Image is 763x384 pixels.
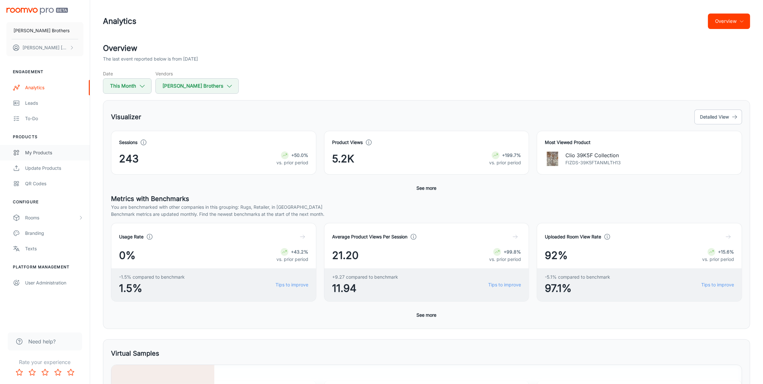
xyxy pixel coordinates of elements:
[25,100,83,107] div: Leads
[545,274,610,281] span: -5.1% compared to benchmark
[119,233,144,240] h4: Usage Rate
[103,55,198,62] p: The last event reported below is from [DATE]
[119,139,137,146] h4: Sessions
[25,84,83,91] div: Analytics
[5,358,85,366] p: Rate your experience
[276,256,308,263] p: vs. prior period
[119,274,185,281] span: -1.5% compared to benchmark
[155,70,239,77] h5: Vendors
[545,151,560,167] img: Clio 39K5F Collection
[25,149,83,156] div: My Products
[718,249,734,254] strong: +15.6%
[276,159,308,166] p: vs. prior period
[111,211,742,218] p: Benchmark metrics are updated monthly. Find the newest benchmarks at the start of the next month.
[332,233,407,240] h4: Average Product Views Per Session
[694,110,742,124] button: Detailed View
[111,349,159,358] h5: Virtual Samples
[13,366,26,379] button: Rate 1 star
[545,281,610,296] span: 97.1%
[414,309,439,321] button: See more
[565,159,621,166] p: FIZDS-39K5FTANMLTH13
[701,281,734,288] a: Tips to improve
[489,159,521,166] p: vs. prior period
[291,152,308,158] strong: +50.0%
[488,281,521,288] a: Tips to improve
[26,366,39,379] button: Rate 2 star
[545,139,734,146] h4: Most Viewed Product
[51,366,64,379] button: Rate 4 star
[103,78,152,94] button: This Month
[111,112,141,122] h5: Visualizer
[6,8,68,14] img: Roomvo PRO Beta
[25,214,78,221] div: Rooms
[103,15,136,27] h1: Analytics
[25,180,83,187] div: QR Codes
[332,151,354,167] span: 5.2K
[332,248,358,263] span: 21.20
[545,248,568,263] span: 92%
[119,281,185,296] span: 1.5%
[6,22,83,39] button: [PERSON_NAME] Brothers
[64,366,77,379] button: Rate 5 star
[25,245,83,252] div: Texts
[25,165,83,172] div: Update Products
[119,151,139,167] span: 243
[25,115,83,122] div: To-do
[414,182,439,194] button: See more
[332,281,398,296] span: 11.94
[702,256,734,263] p: vs. prior period
[332,274,398,281] span: +9.27 compared to benchmark
[103,43,750,54] h2: Overview
[25,279,83,286] div: User Administration
[502,152,521,158] strong: +199.7%
[489,256,521,263] p: vs. prior period
[111,204,742,211] p: You are benchmarked with other companies in this grouping: Rugs, Retailer, in [GEOGRAPHIC_DATA]
[708,14,750,29] button: Overview
[332,139,363,146] h4: Product Views
[119,248,135,263] span: 0%
[23,44,68,51] p: [PERSON_NAME] [PERSON_NAME]
[545,233,601,240] h4: Uploaded Room View Rate
[155,78,239,94] button: [PERSON_NAME] Brothers
[39,366,51,379] button: Rate 3 star
[504,249,521,254] strong: +99.8%
[28,338,56,345] span: Need help?
[111,194,742,204] h5: Metrics with Benchmarks
[565,151,621,159] p: Clio 39K5F Collection
[103,70,152,77] h5: Date
[6,39,83,56] button: [PERSON_NAME] [PERSON_NAME]
[14,27,70,34] p: [PERSON_NAME] Brothers
[25,230,83,237] div: Branding
[291,249,308,254] strong: +43.2%
[275,281,308,288] a: Tips to improve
